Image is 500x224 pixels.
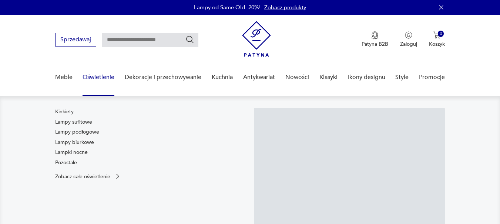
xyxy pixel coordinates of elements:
a: Klasyki [319,63,338,92]
a: Kinkiety [55,108,74,116]
a: Zobacz produkty [264,4,306,11]
a: Lampy podłogowe [55,128,99,136]
a: Dekoracje i przechowywanie [125,63,201,92]
button: 0Koszyk [429,31,445,48]
a: Lampy biurkowe [55,139,94,146]
a: Promocje [419,63,445,92]
a: Style [395,63,409,92]
a: Lampy sufitowe [55,118,92,126]
a: Nowości [285,63,309,92]
img: Ikona koszyka [433,31,441,39]
p: Patyna B2B [362,41,388,48]
a: Ikony designu [348,63,385,92]
a: Zobacz całe oświetlenie [55,173,121,180]
a: Sprzedawaj [55,38,96,43]
button: Sprzedawaj [55,33,96,46]
a: Kuchnia [212,63,233,92]
a: Lampki nocne [55,149,88,156]
img: Ikona medalu [371,31,379,39]
img: Ikonka użytkownika [405,31,412,39]
button: Patyna B2B [362,31,388,48]
p: Zaloguj [400,41,417,48]
p: Lampy od Same Old -20%! [194,4,261,11]
p: Zobacz całe oświetlenie [55,174,110,179]
a: Antykwariat [243,63,275,92]
a: Ikona medaluPatyna B2B [362,31,388,48]
p: Koszyk [429,41,445,48]
button: Szukaj [185,35,194,44]
a: Pozostałe [55,159,77,166]
a: Oświetlenie [83,63,114,92]
a: Meble [55,63,73,92]
img: Patyna - sklep z meblami i dekoracjami vintage [242,21,271,57]
div: 0 [438,31,444,37]
button: Zaloguj [400,31,417,48]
